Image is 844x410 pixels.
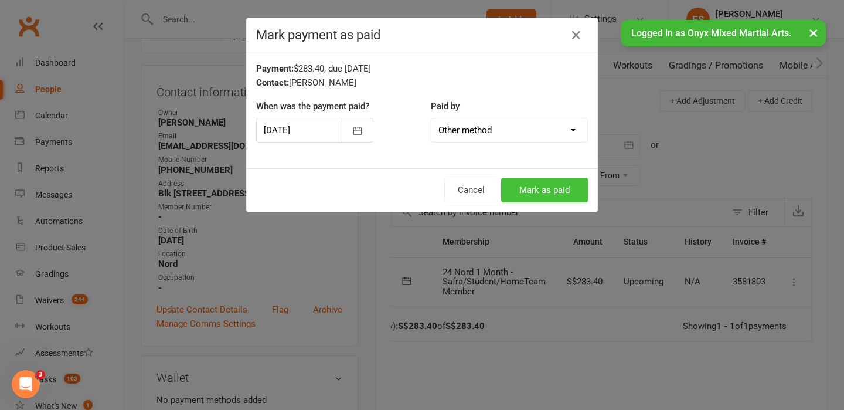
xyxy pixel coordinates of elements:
[431,99,460,113] label: Paid by
[256,62,588,76] div: $283.40, due [DATE]
[36,370,45,379] span: 3
[631,28,791,39] span: Logged in as Onyx Mixed Martial Arts.
[256,63,294,74] strong: Payment:
[444,178,498,202] button: Cancel
[12,370,40,398] iframe: Intercom live chat
[256,99,369,113] label: When was the payment paid?
[256,77,289,88] strong: Contact:
[501,178,588,202] button: Mark as paid
[256,76,588,90] div: [PERSON_NAME]
[803,20,824,45] button: ×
